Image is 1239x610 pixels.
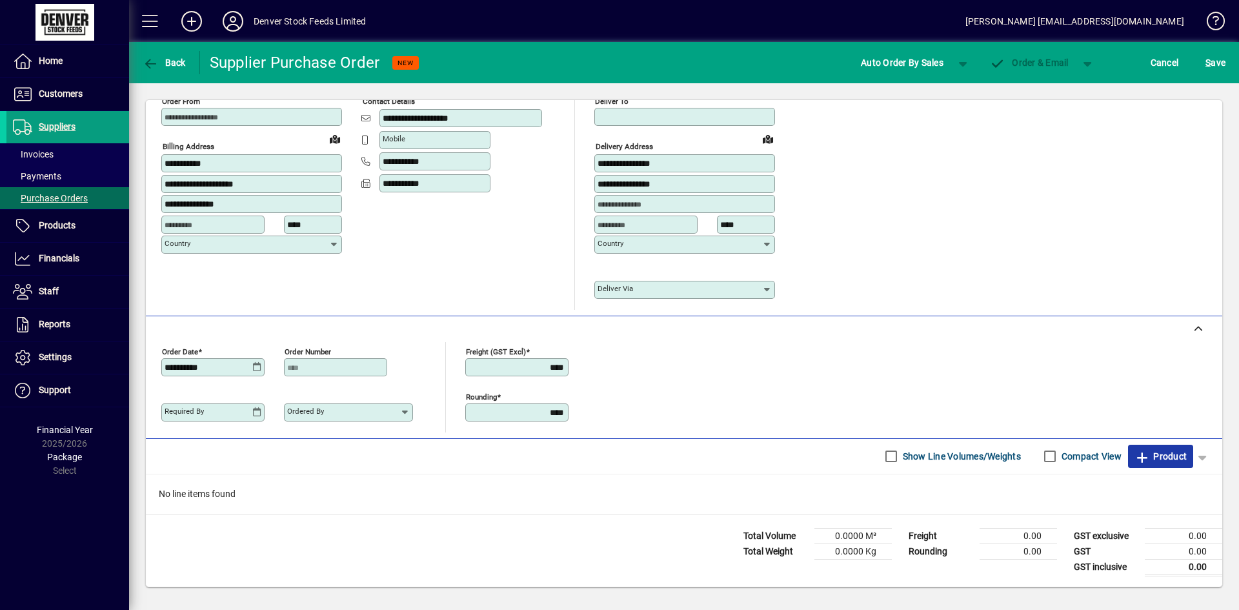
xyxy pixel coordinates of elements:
[146,474,1222,514] div: No line items found
[143,57,186,68] span: Back
[37,425,93,435] span: Financial Year
[285,347,331,356] mat-label: Order number
[1147,51,1182,74] button: Cancel
[6,78,129,110] a: Customers
[902,528,980,544] td: Freight
[383,134,405,143] mat-label: Mobile
[1145,559,1222,575] td: 0.00
[6,309,129,341] a: Reports
[1205,57,1211,68] span: S
[466,347,526,356] mat-label: Freight (GST excl)
[758,128,778,149] a: View on map
[1059,450,1122,463] label: Compact View
[6,374,129,407] a: Support
[1205,52,1225,73] span: ave
[13,193,88,203] span: Purchase Orders
[980,544,1057,559] td: 0.00
[165,407,204,416] mat-label: Required by
[39,56,63,66] span: Home
[39,88,83,99] span: Customers
[6,243,129,275] a: Financials
[39,319,70,329] span: Reports
[6,143,129,165] a: Invoices
[1145,544,1222,559] td: 0.00
[325,128,345,149] a: View on map
[598,239,623,248] mat-label: Country
[1134,446,1187,467] span: Product
[6,341,129,374] a: Settings
[466,392,497,401] mat-label: Rounding
[980,528,1057,544] td: 0.00
[6,210,129,242] a: Products
[165,239,190,248] mat-label: Country
[598,284,633,293] mat-label: Deliver via
[737,544,814,559] td: Total Weight
[965,11,1184,32] div: [PERSON_NAME] [EMAIL_ADDRESS][DOMAIN_NAME]
[814,528,892,544] td: 0.0000 M³
[47,452,82,462] span: Package
[39,253,79,263] span: Financials
[162,347,198,356] mat-label: Order date
[162,97,200,106] mat-label: Order from
[171,10,212,33] button: Add
[39,220,76,230] span: Products
[902,544,980,559] td: Rounding
[983,51,1075,74] button: Order & Email
[1151,52,1179,73] span: Cancel
[1128,445,1193,468] button: Product
[13,149,54,159] span: Invoices
[254,11,367,32] div: Denver Stock Feeds Limited
[13,171,61,181] span: Payments
[39,121,76,132] span: Suppliers
[1067,544,1145,559] td: GST
[6,276,129,308] a: Staff
[1197,3,1223,45] a: Knowledge Base
[6,165,129,187] a: Payments
[287,407,324,416] mat-label: Ordered by
[1067,528,1145,544] td: GST exclusive
[1202,51,1229,74] button: Save
[39,385,71,395] span: Support
[139,51,189,74] button: Back
[210,52,380,73] div: Supplier Purchase Order
[814,544,892,559] td: 0.0000 Kg
[595,97,629,106] mat-label: Deliver To
[6,45,129,77] a: Home
[900,450,1021,463] label: Show Line Volumes/Weights
[737,528,814,544] td: Total Volume
[854,51,950,74] button: Auto Order By Sales
[39,352,72,362] span: Settings
[6,187,129,209] a: Purchase Orders
[1067,559,1145,575] td: GST inclusive
[1145,528,1222,544] td: 0.00
[39,286,59,296] span: Staff
[212,10,254,33] button: Profile
[990,57,1069,68] span: Order & Email
[129,51,200,74] app-page-header-button: Back
[861,52,943,73] span: Auto Order By Sales
[398,59,414,67] span: NEW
